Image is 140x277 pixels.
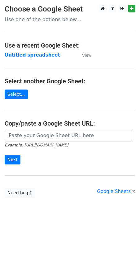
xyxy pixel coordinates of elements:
h3: Choose a Google Sheet [5,5,135,14]
small: View [82,53,91,58]
a: Untitled spreadsheet [5,52,60,58]
h4: Select another Google Sheet: [5,77,135,85]
a: View [76,52,91,58]
a: Google Sheets [97,189,135,194]
a: Need help? [5,188,35,198]
a: Select... [5,90,28,99]
h4: Use a recent Google Sheet: [5,42,135,49]
input: Paste your Google Sheet URL here [5,130,132,141]
input: Next [5,155,20,164]
h4: Copy/paste a Google Sheet URL: [5,120,135,127]
small: Example: [URL][DOMAIN_NAME] [5,143,68,147]
p: Use one of the options below... [5,16,135,23]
